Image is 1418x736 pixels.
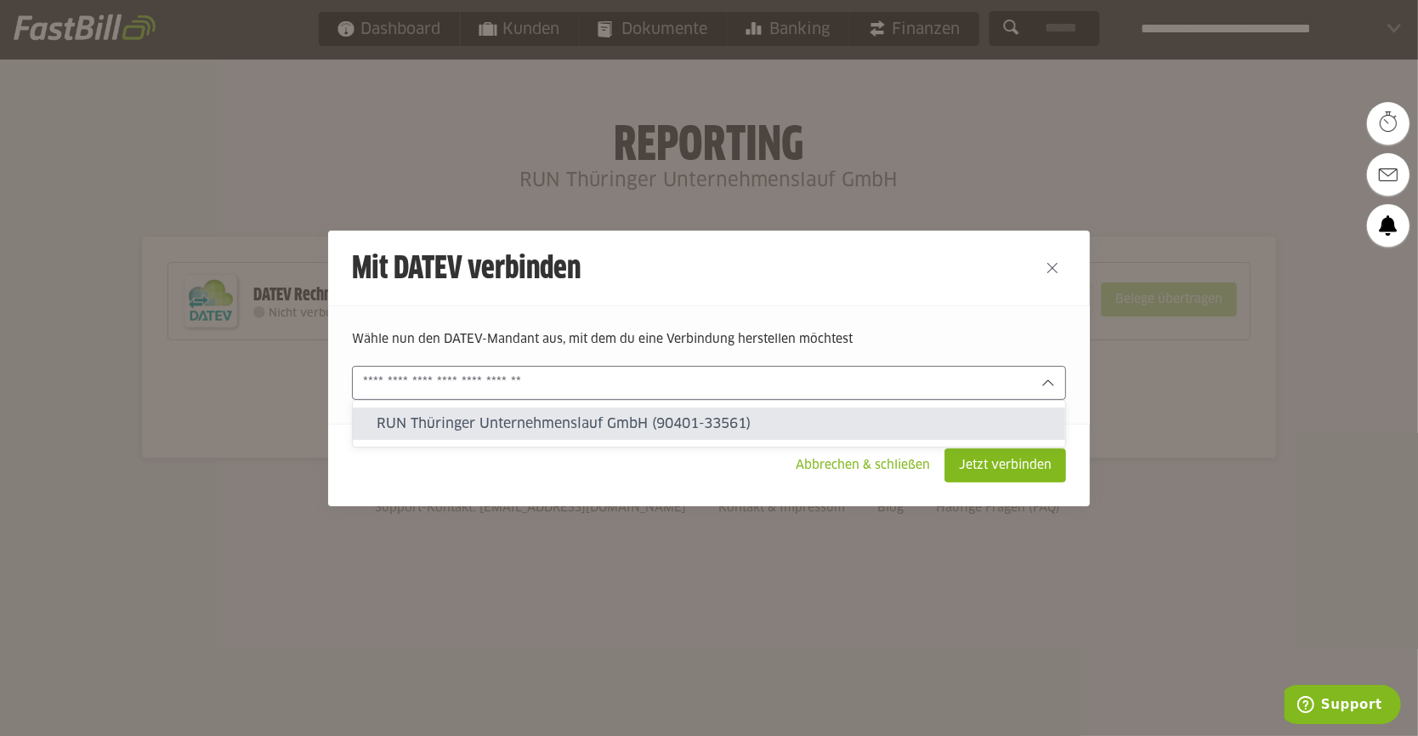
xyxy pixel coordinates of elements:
[352,330,1066,349] p: Wähle nun den DATEV-Mandant aus, mit dem du eine Verbindung herstellen möchtest
[353,408,1065,440] sl-option: RUN Thüringer Unternehmenslauf GmbH (90401-33561)
[1285,685,1401,727] iframe: Öffnet ein Widget, in dem Sie weitere Informationen finden
[944,448,1066,482] sl-button: Jetzt verbinden
[781,448,944,482] sl-button: Abbrechen & schließen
